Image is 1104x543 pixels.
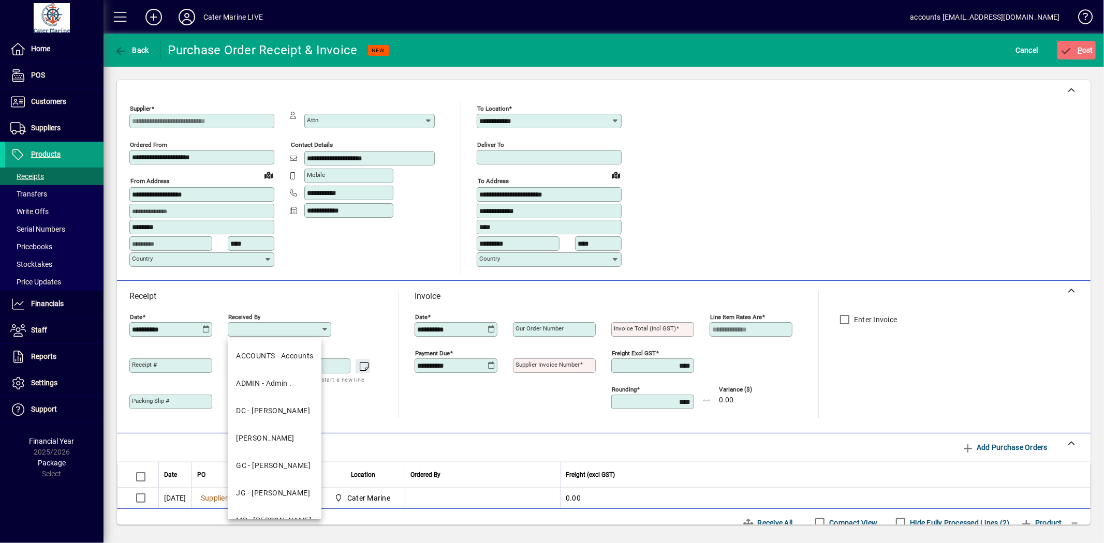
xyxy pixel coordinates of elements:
[5,344,104,370] a: Reports
[5,255,104,273] a: Stocktakes
[1070,2,1091,36] a: Knowledge Base
[479,255,500,262] mat-label: Country
[516,325,564,332] mat-label: Our order number
[347,493,390,503] span: Cater Marine
[132,397,169,404] mat-label: Packing Slip #
[130,105,151,112] mat-label: Supplier
[827,518,877,528] label: Compact View
[307,171,325,178] mat-label: Mobile
[158,488,192,508] td: [DATE]
[31,379,57,387] span: Settings
[10,190,47,198] span: Transfers
[164,469,177,480] span: Date
[10,207,49,216] span: Write Offs
[236,488,310,499] div: JG - [PERSON_NAME]
[1013,41,1041,59] button: Cancel
[31,71,45,79] span: POS
[5,185,104,203] a: Transfers
[228,370,321,397] mat-option: ADMIN - Admin .
[5,273,104,291] a: Price Updates
[10,243,52,251] span: Pricebooks
[132,255,153,262] mat-label: Country
[236,351,313,361] div: ACCOUNTS - Accounts
[31,44,50,53] span: Home
[5,89,104,115] a: Customers
[10,278,61,286] span: Price Updates
[228,507,321,534] mat-option: MP - Margaret Pierce
[1015,42,1038,58] span: Cancel
[114,46,149,54] span: Back
[560,488,1090,508] td: 0.00
[5,168,104,185] a: Receipts
[742,515,792,531] span: Receive All
[612,386,637,393] mat-label: Rounding
[332,492,395,504] span: Cater Marine
[137,8,170,26] button: Add
[351,469,375,480] span: Location
[164,469,186,480] div: Date
[104,41,160,59] app-page-header-button: Back
[5,115,104,141] a: Suppliers
[236,378,292,389] div: ADMIN - Admin .
[910,9,1060,25] div: accounts [EMAIL_ADDRESS][DOMAIN_NAME]
[415,350,450,357] mat-label: Payment due
[130,313,142,321] mat-label: Date
[5,397,104,423] a: Support
[228,313,260,321] mat-label: Received by
[31,405,57,413] span: Support
[307,116,318,124] mat-label: Attn
[236,515,312,526] div: MP - [PERSON_NAME]
[410,469,555,480] div: Ordered By
[236,405,310,416] div: DC - [PERSON_NAME]
[710,313,762,321] mat-label: Line item rates are
[260,167,277,183] a: View on map
[608,167,624,183] a: View on map
[228,425,321,452] mat-option: DEB - Debbie McQuarters
[612,350,656,357] mat-label: Freight excl GST
[1015,514,1067,532] button: Product
[5,220,104,238] a: Serial Numbers
[5,238,104,255] a: Pricebooks
[719,386,781,393] span: Variance ($)
[477,105,509,112] mat-label: To location
[415,313,428,321] mat-label: Date
[38,459,66,467] span: Package
[112,41,152,59] button: Back
[130,141,167,148] mat-label: Ordered from
[566,469,615,480] span: Freight (excl GST)
[31,97,66,105] span: Customers
[719,396,733,404] span: 0.00
[962,439,1048,456] span: Add Purchase Orders
[228,342,321,370] mat-option: ACCOUNTS - Accounts
[958,438,1052,457] button: Add Purchase Orders
[410,469,440,480] span: Ordered By
[5,36,104,62] a: Home
[203,9,263,25] div: Cater Marine LIVE
[5,291,104,317] a: Financials
[614,325,676,332] mat-label: Invoice Total (incl GST)
[30,437,75,445] span: Financial Year
[5,63,104,88] a: POS
[283,373,364,385] mat-hint: Use 'Enter' to start a new line
[170,8,203,26] button: Profile
[5,203,104,220] a: Write Offs
[5,318,104,343] a: Staff
[10,260,52,268] span: Stocktakes
[1020,515,1062,531] span: Product
[168,42,358,58] div: Purchase Order Receipt & Invoice
[516,361,580,368] mat-label: Supplier invoice number
[228,452,321,479] mat-option: GC - Gerard Cantin
[1078,46,1082,54] span: P
[10,172,44,180] span: Receipts
[477,141,504,148] mat-label: Deliver To
[852,314,897,325] label: Enter Invoice
[31,352,56,360] span: Reports
[1057,41,1096,59] button: Post
[31,299,64,308] span: Financials
[132,361,157,368] mat-label: Receipt #
[201,494,282,502] span: Supplier Purchase Order
[236,433,295,444] div: [PERSON_NAME]
[372,47,385,54] span: NEW
[236,460,311,471] div: GC - [PERSON_NAME]
[228,397,321,425] mat-option: DC - Dan Cleaver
